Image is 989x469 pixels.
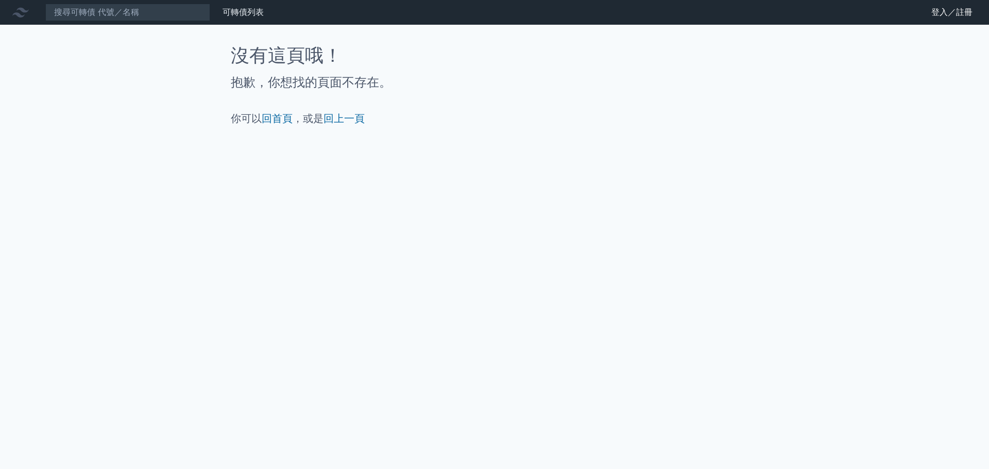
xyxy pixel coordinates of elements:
h1: 沒有這頁哦！ [231,45,758,66]
a: 可轉債列表 [223,7,264,17]
h2: 抱歉，你想找的頁面不存在。 [231,74,758,91]
a: 回首頁 [262,112,293,125]
input: 搜尋可轉債 代號／名稱 [45,4,210,21]
a: 登入／註冊 [923,4,981,21]
a: 回上一頁 [323,112,365,125]
p: 你可以 ，或是 [231,111,758,126]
